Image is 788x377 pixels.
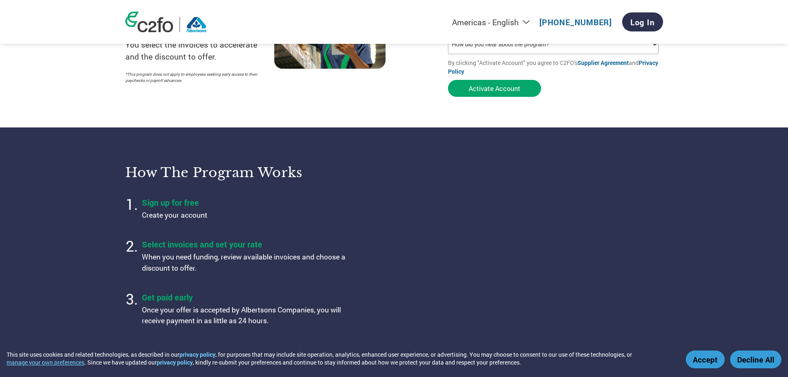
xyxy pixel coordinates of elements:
[125,12,173,32] img: c2fo logo
[730,351,781,368] button: Decline All
[7,351,674,366] div: This site uses cookies and related technologies, as described in our , for purposes that may incl...
[142,239,349,250] h4: Select invoices and set your rate
[448,58,663,76] p: By clicking "Activate Account" you agree to C2FO's and
[142,292,349,303] h4: Get paid early
[180,351,216,358] a: privacy policy
[125,164,384,181] h3: How the program works
[186,17,207,32] img: Albertsons Companies
[157,358,193,366] a: privacy policy
[142,210,349,221] p: Create your account
[125,71,266,84] p: *This program does not apply to employees seeking early access to their paychecks or payroll adva...
[142,305,349,327] p: Once your offer is accepted by Albertsons Companies, you will receive payment in as little as 24 ...
[686,351,725,368] button: Accept
[142,252,349,274] p: When you need funding, review available invoices and choose a discount to offer.
[448,80,541,97] button: Activate Account
[539,17,612,27] a: [PHONE_NUMBER]
[142,197,349,208] h4: Sign up for free
[577,59,629,67] a: Supplier Agreement
[448,59,658,75] a: Privacy Policy
[622,12,663,31] a: Log In
[7,358,84,366] button: manage your own preferences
